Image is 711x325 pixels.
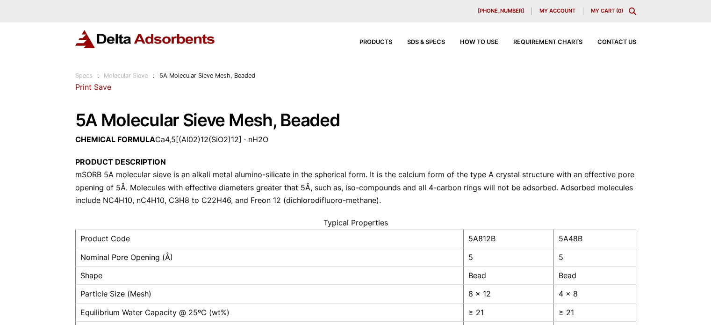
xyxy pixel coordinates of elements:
caption: Typical Properties [75,217,636,229]
img: Delta Adsorbents [75,30,215,48]
a: [PHONE_NUMBER] [470,7,532,15]
span: [PHONE_NUMBER] [478,8,524,14]
span: : [153,72,155,79]
span: 5A Molecular Sieve Mesh, Beaded [159,72,255,79]
span: 0 [618,7,621,14]
h1: 5A Molecular Sieve Mesh, Beaded [75,111,636,130]
td: 4 x 8 [553,285,636,303]
span: : [97,72,99,79]
td: Nominal Pore Opening (Å) [75,248,463,266]
td: Shape [75,266,463,284]
div: Toggle Modal Content [629,7,636,15]
a: Specs [75,72,93,79]
a: Requirement Charts [498,39,582,45]
td: Bead [553,266,636,284]
a: My account [532,7,583,15]
span: Contact Us [597,39,636,45]
span: My account [539,8,575,14]
a: My Cart (0) [591,7,623,14]
td: 5A812B [463,230,553,248]
td: Bead [463,266,553,284]
td: Particle Size (Mesh) [75,285,463,303]
a: SDS & SPECS [392,39,445,45]
p: Ca4,5[(Al02)12(SiO2)12] · nH2O [75,133,636,146]
strong: CHEMICAL FORMULA [75,135,155,144]
a: Molecular Sieve [104,72,148,79]
strong: PRODUCT DESCRIPTION [75,157,166,166]
a: Print [75,82,92,92]
span: Products [359,39,392,45]
td: 5 [463,248,553,266]
a: Contact Us [582,39,636,45]
td: 5A48B [553,230,636,248]
td: 5 [553,248,636,266]
span: How to Use [460,39,498,45]
a: How to Use [445,39,498,45]
span: Requirement Charts [513,39,582,45]
p: mSORB 5A molecular sieve is an alkali metal alumino-silicate in the spherical form. It is the cal... [75,156,636,207]
td: Product Code [75,230,463,248]
td: ≥ 21 [553,303,636,321]
td: Equilibrium Water Capacity @ 25ºC (wt%) [75,303,463,321]
td: ≥ 21 [463,303,553,321]
span: SDS & SPECS [407,39,445,45]
a: Products [345,39,392,45]
td: 8 x 12 [463,285,553,303]
a: Save [94,82,111,92]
